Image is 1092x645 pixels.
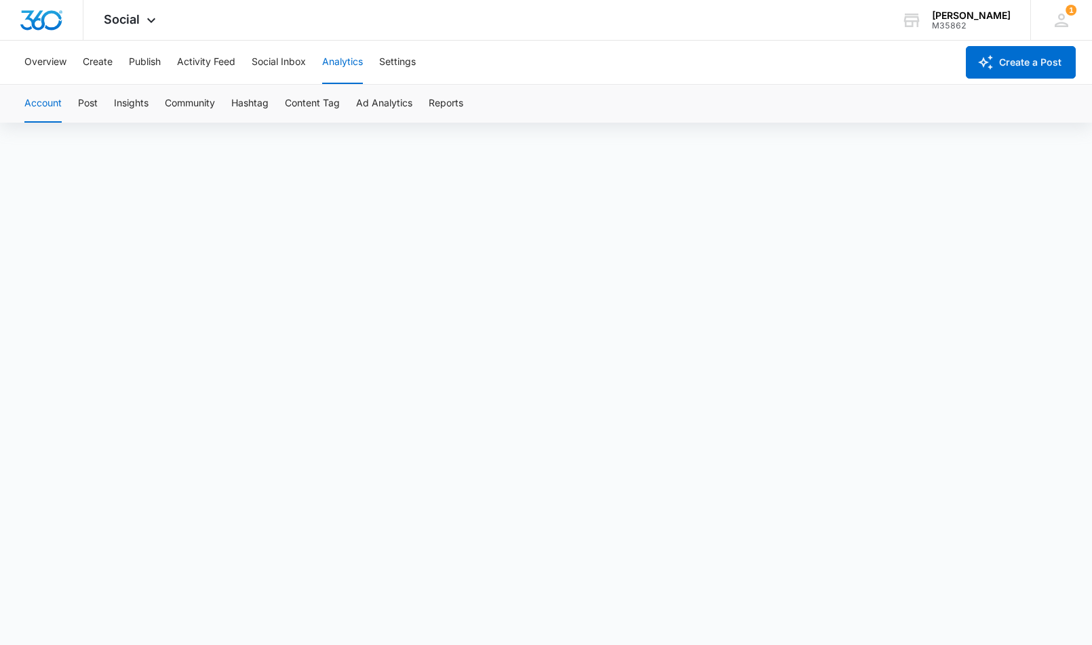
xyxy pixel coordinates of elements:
[104,12,140,26] span: Social
[165,85,215,123] button: Community
[932,10,1011,21] div: account name
[1066,5,1076,16] div: notifications count
[114,85,149,123] button: Insights
[83,41,113,84] button: Create
[78,85,98,123] button: Post
[252,41,306,84] button: Social Inbox
[24,41,66,84] button: Overview
[356,85,412,123] button: Ad Analytics
[129,41,161,84] button: Publish
[932,21,1011,30] div: account id
[429,85,463,123] button: Reports
[231,85,269,123] button: Hashtag
[379,41,416,84] button: Settings
[966,46,1076,79] button: Create a Post
[285,85,340,123] button: Content Tag
[1066,5,1076,16] span: 1
[322,41,363,84] button: Analytics
[24,85,62,123] button: Account
[177,41,235,84] button: Activity Feed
